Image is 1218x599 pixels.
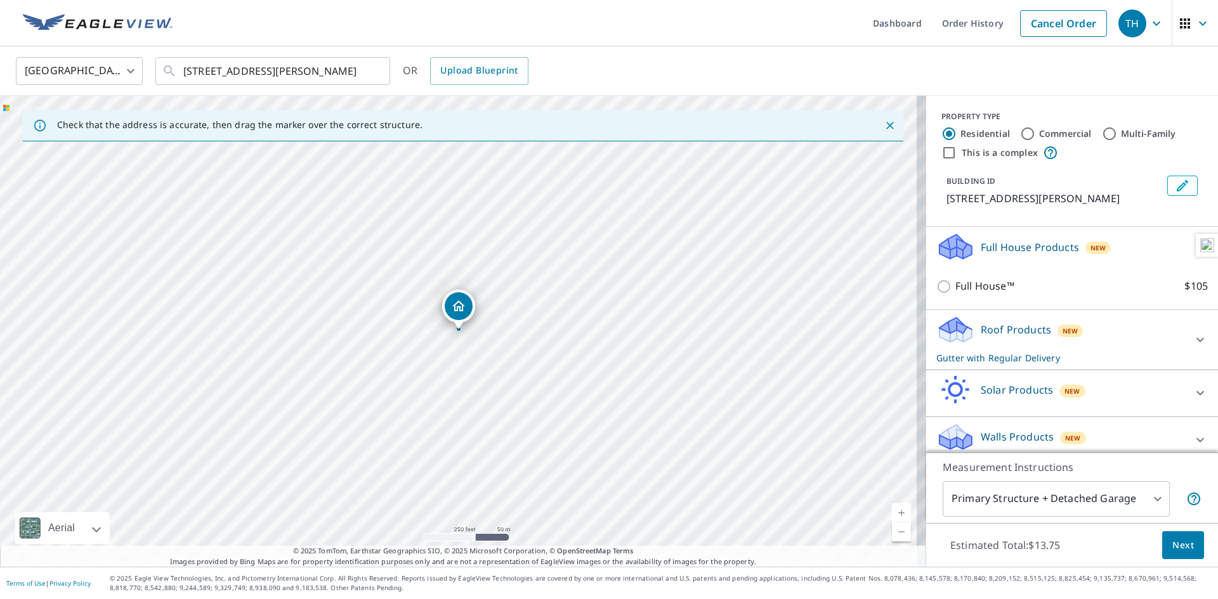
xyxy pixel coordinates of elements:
a: Terms [613,546,634,555]
p: Measurement Instructions [943,460,1202,475]
p: $105 [1184,278,1208,294]
p: | [6,579,91,587]
a: Current Level 17, Zoom In [892,503,911,522]
p: Full House™ [955,278,1014,294]
label: Residential [960,127,1010,140]
a: Cancel Order [1020,10,1107,37]
p: Solar Products [981,382,1053,397]
p: Roof Products [981,322,1051,337]
span: Next [1172,538,1194,553]
label: Multi-Family [1121,127,1176,140]
p: Full House Products [981,240,1079,255]
label: This is a complex [962,146,1038,159]
div: Roof ProductsNewGutter with Regular Delivery [936,315,1208,364]
button: Next [1162,531,1204,560]
span: New [1064,386,1080,396]
div: Primary Structure + Detached Garage [943,481,1170,517]
a: Privacy Policy [49,579,91,588]
span: Upload Blueprint [440,63,518,79]
button: Close [882,117,898,134]
p: Walls Products [981,429,1054,444]
p: Check that the address is accurate, then drag the marker over the correct structure. [57,119,422,131]
a: Terms of Use [6,579,46,588]
span: New [1090,243,1106,253]
div: Aerial [15,512,110,544]
p: Gutter with Regular Delivery [936,351,1185,364]
div: Walls ProductsNew [936,422,1208,458]
a: Upload Blueprint [430,57,528,85]
div: Solar ProductsNew [936,375,1208,411]
p: © 2025 Eagle View Technologies, Inc. and Pictometry International Corp. All Rights Reserved. Repo... [110,574,1212,593]
span: © 2025 TomTom, Earthstar Geographics SIO, © 2025 Microsoft Corporation, © [293,546,634,557]
span: New [1063,326,1078,336]
p: Estimated Total: $13.75 [940,531,1070,559]
div: [GEOGRAPHIC_DATA] [16,53,143,89]
span: Your report will include the primary structure and a detached garage if one exists. [1186,491,1202,506]
div: OR [403,57,528,85]
button: Edit building 1 [1167,176,1198,196]
a: OpenStreetMap [557,546,610,555]
p: BUILDING ID [946,176,995,186]
div: Aerial [44,512,79,544]
p: [STREET_ADDRESS][PERSON_NAME] [946,191,1162,206]
div: TH [1118,10,1146,37]
a: Current Level 17, Zoom Out [892,522,911,541]
input: Search by address or latitude-longitude [183,53,364,89]
div: PROPERTY TYPE [941,111,1203,122]
span: New [1065,433,1081,443]
div: Full House ProductsNew [936,232,1208,268]
img: EV Logo [23,14,173,33]
div: Dropped pin, building 1, Residential property, 16911 Schiller Ct Sonoma, CA 95476 [442,290,475,329]
label: Commercial [1039,127,1092,140]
